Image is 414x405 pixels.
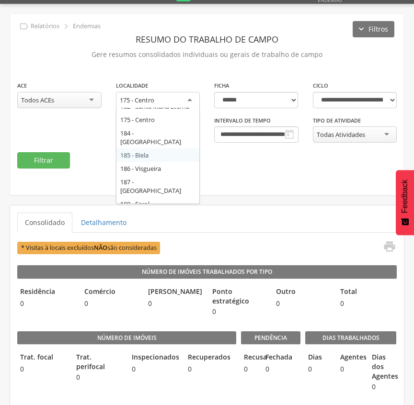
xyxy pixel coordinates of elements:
span: 0 [73,372,125,382]
legend: Residência [17,287,77,298]
label: ACE [17,82,27,90]
legend: Comércio [81,287,141,298]
a: Consolidado [17,213,72,233]
legend: Pendência [241,331,300,345]
div: 185 - Biela [116,148,199,162]
span: 0 [129,364,180,374]
legend: Trat. focal [17,352,69,363]
legend: Inspecionados [129,352,180,363]
label: Intervalo de Tempo [214,117,271,124]
span: 0 [337,299,397,308]
legend: Dias [305,352,333,363]
header: Resumo do Trabalho de Campo [17,31,397,48]
span: 0 [263,364,279,374]
legend: Dias dos Agentes [369,352,396,381]
i:  [61,21,71,32]
span: 0 [273,299,333,308]
legend: Outro [273,287,333,298]
legend: Dias Trabalhados [305,331,396,345]
legend: [PERSON_NAME] [145,287,205,298]
div: 175 - Centro [116,113,199,126]
p: Endemias [73,22,101,30]
span: 0 [17,299,77,308]
b: NÃO [94,244,107,252]
button: Feedback - Mostrar pesquisa [396,170,414,235]
span: 0 [185,364,236,374]
div: 188 - Farol [116,197,199,211]
span: Feedback [401,180,409,213]
a:  [377,240,396,256]
legend: Número de Imóveis Trabalhados por Tipo [17,265,397,279]
div: 184 - [GEOGRAPHIC_DATA] [116,126,199,148]
div: Todos ACEs [21,96,54,104]
a: Detalhamento [73,213,134,233]
label: Ficha [214,82,229,90]
legend: Recuperados [185,352,236,363]
label: Ciclo [313,82,328,90]
div: 187 - [GEOGRAPHIC_DATA] [116,175,199,197]
p: Gere resumos consolidados individuais ou gerais de trabalho de campo [17,48,397,61]
p: Relatórios [31,22,59,30]
span: 0 [337,364,365,374]
i:  [19,21,29,32]
label: Tipo de Atividade [313,117,361,124]
legend: Número de imóveis [17,331,236,345]
label: Localidade [116,82,148,90]
legend: Ponto estratégico [209,287,269,306]
span: 0 [17,364,69,374]
span: 0 [305,364,333,374]
legend: Agentes [337,352,365,363]
div: 175 - Centro [120,96,154,104]
i:  [284,129,295,140]
span: 0 [145,299,205,308]
span: 0 [209,307,269,316]
legend: Total [337,287,397,298]
span: 0 [241,364,257,374]
legend: Trat. perifocal [73,352,125,371]
legend: Fechada [263,352,279,363]
span: * Visitas à locais excluídos são consideradas [17,242,160,254]
legend: Recusa [241,352,257,363]
span: 0 [369,382,396,392]
div: 186 - Visgueira [116,162,199,175]
i:  [383,240,396,253]
button: Filtros [353,21,394,37]
span: 0 [81,299,141,308]
button: Filtrar [17,152,70,169]
div: Todas Atividades [317,130,365,139]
